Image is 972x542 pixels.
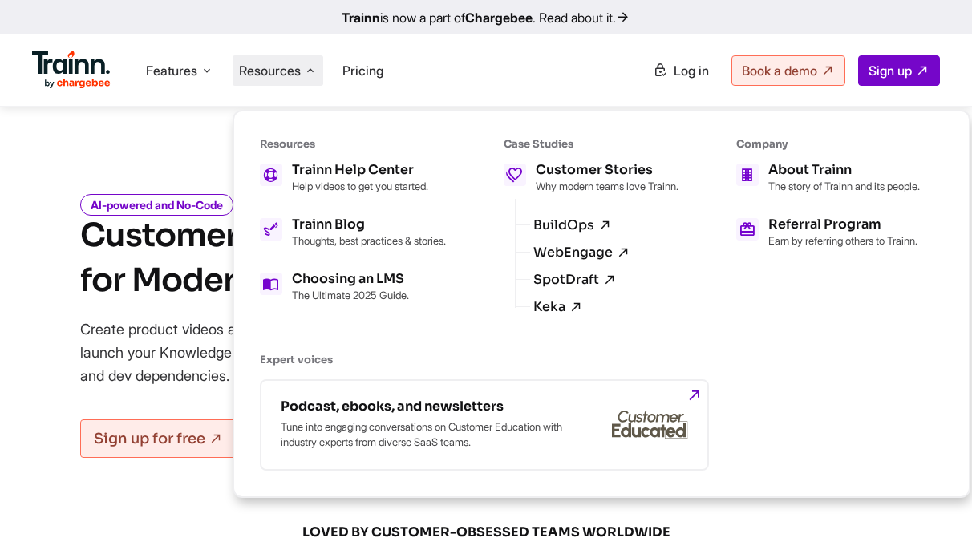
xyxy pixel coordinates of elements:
a: Sign up [858,55,940,86]
a: Log in [643,56,719,85]
h6: Resources [260,137,446,151]
span: LOVED BY CUSTOMER-OBSESSED TEAMS WORLDWIDE [101,524,871,541]
p: Why modern teams love Trainn. [536,180,678,192]
span: Features [146,62,197,79]
p: Tune into engaging conversations on Customer Education with industry experts from diverse SaaS te... [281,419,569,450]
span: Sign up [869,63,912,79]
h5: Trainn Help Center [292,164,428,176]
span: Log in [674,63,709,79]
iframe: Chat Widget [892,465,972,542]
a: Book a demo [731,55,845,86]
h5: Referral Program [768,218,917,231]
a: Podcast, ebooks, and newsletters Tune into engaging conversations on Customer Education with indu... [260,379,709,471]
a: Trainn Blog Thoughts, best practices & stories. [260,218,446,247]
a: Pricing [342,63,383,79]
a: Keka [533,300,583,314]
b: Chargebee [465,10,533,26]
a: Choosing an LMS The Ultimate 2025 Guide. [260,273,446,301]
p: The Ultimate 2025 Guide. [292,289,409,301]
a: Referral Program Earn by referring others to Trainn. [736,218,920,247]
a: BuildOps [533,218,612,233]
a: WebEngage [533,245,630,260]
p: The story of Trainn and its people. [768,180,920,192]
img: customer-educated-gray.b42eccd.svg [612,411,688,439]
a: Trainn Help Center Help videos to get you started. [260,164,446,192]
a: Customer Stories Why modern teams love Trainn. [504,164,678,192]
h5: Podcast, ebooks, and newsletters [281,400,569,413]
span: Book a demo [742,63,817,79]
h1: Customer Training Platform for Modern Teams [80,213,516,303]
a: About Trainn The story of Trainn and its people. [736,164,920,192]
p: Thoughts, best practices & stories. [292,234,446,247]
h5: About Trainn [768,164,920,176]
h6: Case Studies [504,137,678,151]
a: Sign up for free [80,419,237,458]
p: Help videos to get you started. [292,180,428,192]
h6: Expert voices [260,353,920,366]
i: AI-powered and No-Code [80,194,233,216]
h5: Customer Stories [536,164,678,176]
h5: Choosing an LMS [292,273,409,285]
p: Earn by referring others to Trainn. [768,234,917,247]
p: Create product videos and step-by-step documentation, and launch your Knowledge Base or Academy —... [80,318,505,387]
a: SpotDraft [533,273,617,287]
span: Resources [239,62,301,79]
h6: Company [736,137,920,151]
h5: Trainn Blog [292,218,446,231]
b: Trainn [342,10,380,26]
img: Trainn Logo [32,51,111,89]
